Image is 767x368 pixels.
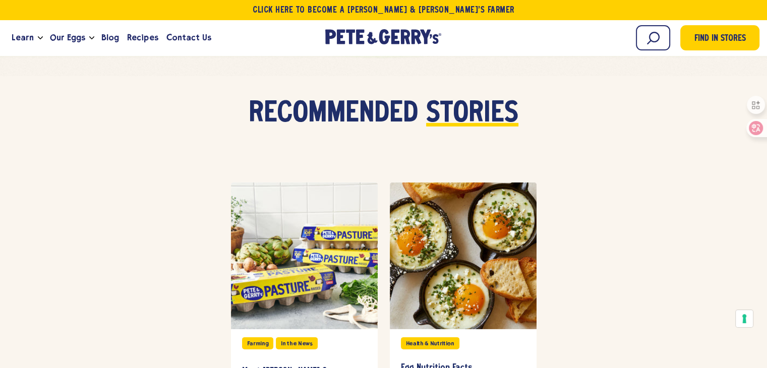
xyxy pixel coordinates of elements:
span: Find in Stores [694,32,746,46]
span: Blog [101,31,119,44]
div: In the News [276,337,317,349]
a: Blog [97,24,123,51]
a: Recipes [123,24,162,51]
span: Recommended [249,99,418,129]
button: Open the dropdown menu for Learn [38,36,43,40]
span: stories [426,99,518,129]
button: Open the dropdown menu for Our Eggs [89,36,94,40]
a: Our Eggs [46,24,89,51]
a: Find in Stores [680,25,759,50]
input: Search [636,25,670,50]
div: Health & Nutrition [401,337,459,349]
a: Learn [8,24,38,51]
span: Our Eggs [50,31,85,44]
div: Farming [242,337,274,349]
span: Learn [12,31,34,44]
button: Your consent preferences for tracking technologies [736,310,753,327]
span: Recipes [127,31,158,44]
span: Contact Us [166,31,211,44]
a: Contact Us [162,24,215,51]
